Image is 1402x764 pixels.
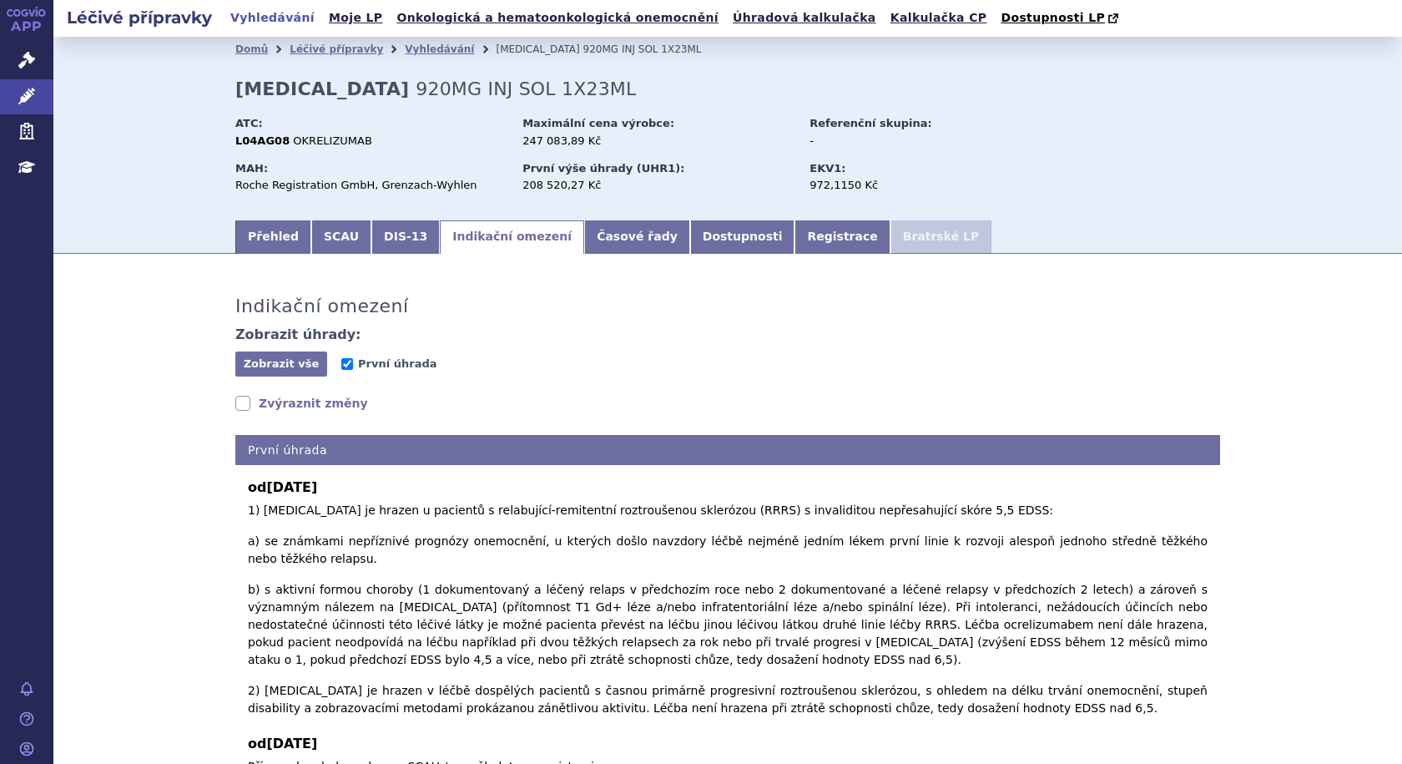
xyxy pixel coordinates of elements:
div: - [809,134,997,149]
p: 1) [MEDICAL_DATA] je hrazen u pacientů s relabující-remitentní roztroušenou sklerózou (RRRS) s in... [248,502,1208,717]
a: Dostupnosti LP [996,7,1127,30]
span: Zobrazit vše [244,357,320,370]
div: 247 083,89 Kč [522,134,794,149]
b: od [248,478,1208,498]
strong: L04AG08 [235,134,290,147]
a: Registrace [794,220,890,254]
b: od [248,734,1208,754]
h3: Indikační omezení [235,296,409,317]
a: Dostupnosti [690,220,795,254]
a: Indikační omezení [440,220,584,254]
strong: ATC: [235,117,263,129]
a: Domů [235,43,268,55]
strong: Maximální cena výrobce: [522,117,674,129]
a: Onkologická a hematoonkologická onemocnění [391,7,724,29]
a: Kalkulačka CP [885,7,992,29]
a: Úhradová kalkulačka [728,7,881,29]
h4: První úhrada [235,435,1220,466]
strong: MAH: [235,162,268,175]
span: OKRELIZUMAB [293,134,372,147]
a: Přehled [235,220,311,254]
a: Zvýraznit změny [235,395,368,412]
a: Vyhledávání [405,43,474,55]
a: DIS-13 [371,220,440,254]
span: [DATE] [266,736,317,751]
strong: EKV1: [809,162,845,175]
button: Zobrazit vše [235,352,327,377]
a: Léčivé přípravky [290,43,383,55]
span: 920MG INJ SOL 1X23ML [416,78,636,99]
span: 920MG INJ SOL 1X23ML [583,43,702,55]
a: Vyhledávání [225,7,320,29]
h2: Léčivé přípravky [53,6,225,29]
a: Časové řady [584,220,690,254]
a: Moje LP [324,7,387,29]
span: [DATE] [266,479,317,495]
div: 208 520,27 Kč [522,178,794,193]
span: Dostupnosti LP [1001,11,1105,24]
span: První úhrada [358,357,436,370]
span: [MEDICAL_DATA] [496,43,579,55]
h4: Zobrazit úhrady: [235,326,361,343]
strong: [MEDICAL_DATA] [235,78,409,99]
input: První úhrada [341,358,353,370]
strong: První výše úhrady (UHR1): [522,162,684,175]
strong: Referenční skupina: [809,117,931,129]
div: 972,1150 Kč [809,178,997,193]
a: SCAU [311,220,371,254]
div: Roche Registration GmbH, Grenzach-Wyhlen [235,178,507,193]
